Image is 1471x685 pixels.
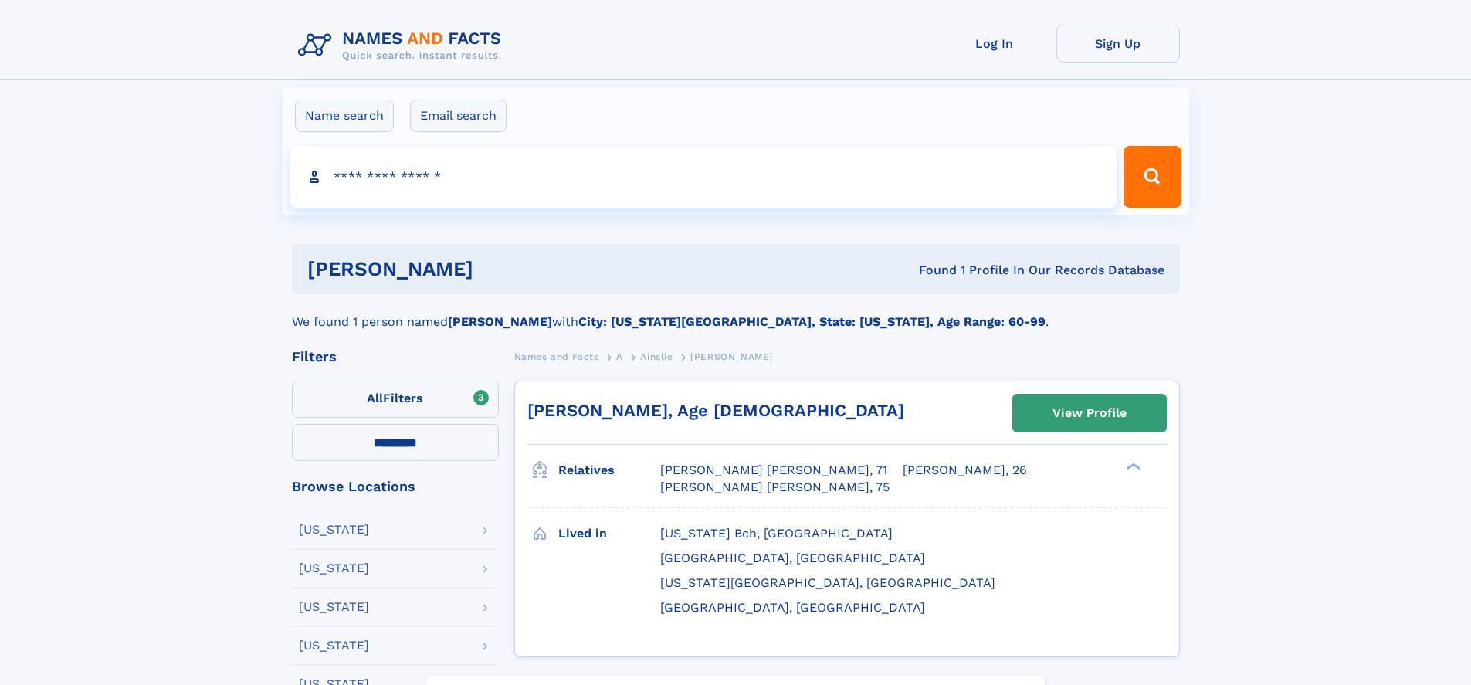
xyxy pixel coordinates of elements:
[660,551,925,565] span: [GEOGRAPHIC_DATA], [GEOGRAPHIC_DATA]
[299,639,369,652] div: [US_STATE]
[299,524,369,536] div: [US_STATE]
[448,314,552,329] b: [PERSON_NAME]
[299,601,369,613] div: [US_STATE]
[292,25,514,66] img: Logo Names and Facts
[616,351,623,362] span: A
[410,100,507,132] label: Email search
[903,462,1027,479] a: [PERSON_NAME], 26
[292,480,499,493] div: Browse Locations
[292,294,1180,331] div: We found 1 person named with .
[367,391,383,405] span: All
[1013,395,1166,432] a: View Profile
[660,462,887,479] a: [PERSON_NAME] [PERSON_NAME], 71
[660,575,995,590] span: [US_STATE][GEOGRAPHIC_DATA], [GEOGRAPHIC_DATA]
[292,350,499,364] div: Filters
[1052,395,1127,431] div: View Profile
[616,347,623,366] a: A
[558,457,660,483] h3: Relatives
[514,347,599,366] a: Names and Facts
[299,562,369,575] div: [US_STATE]
[578,314,1046,329] b: City: [US_STATE][GEOGRAPHIC_DATA], State: [US_STATE], Age Range: 60-99
[307,259,697,279] h1: [PERSON_NAME]
[696,262,1164,279] div: Found 1 Profile In Our Records Database
[295,100,394,132] label: Name search
[1123,462,1141,472] div: ❯
[660,479,890,496] a: [PERSON_NAME] [PERSON_NAME], 75
[933,25,1056,63] a: Log In
[640,347,673,366] a: Ainslie
[290,146,1117,208] input: search input
[292,381,499,418] label: Filters
[527,401,904,420] a: [PERSON_NAME], Age [DEMOGRAPHIC_DATA]
[660,600,925,615] span: [GEOGRAPHIC_DATA], [GEOGRAPHIC_DATA]
[690,351,773,362] span: [PERSON_NAME]
[1056,25,1180,63] a: Sign Up
[1124,146,1181,208] button: Search Button
[640,351,673,362] span: Ainslie
[558,521,660,547] h3: Lived in
[660,526,893,541] span: [US_STATE] Bch, [GEOGRAPHIC_DATA]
